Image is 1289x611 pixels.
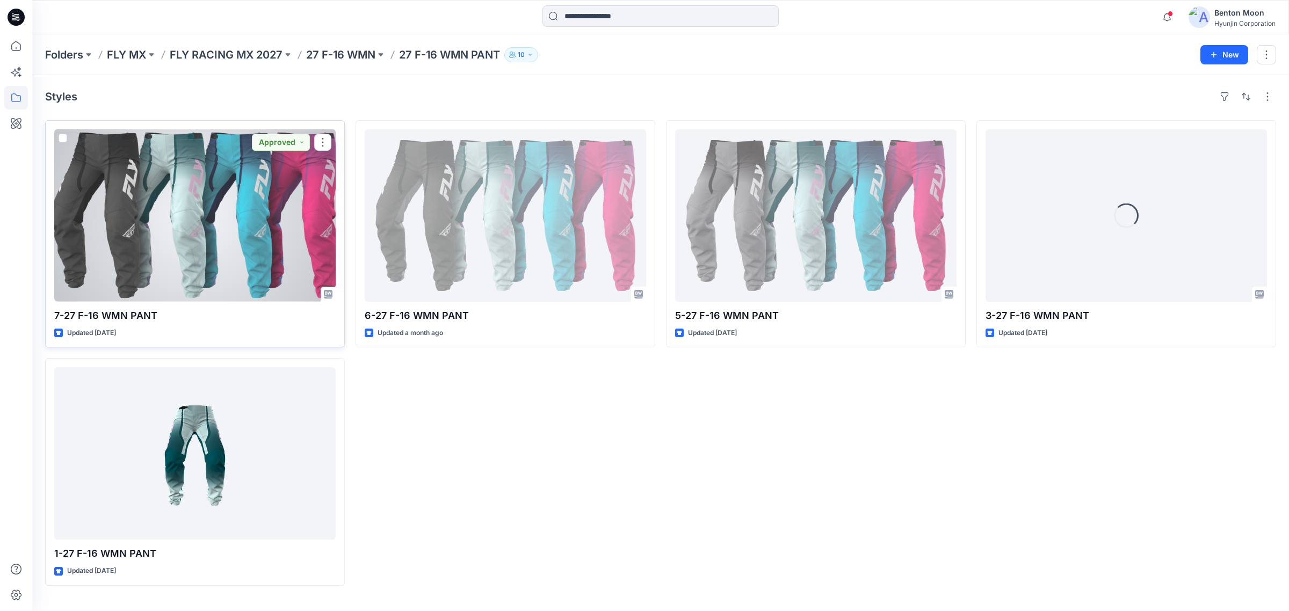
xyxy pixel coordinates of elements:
[986,308,1267,323] p: 3-27 F-16 WMN PANT
[1200,45,1248,64] button: New
[170,47,283,62] a: FLY RACING MX 2027
[675,129,957,302] a: 5-27 F-16 WMN PANT
[67,565,116,577] p: Updated [DATE]
[54,308,336,323] p: 7-27 F-16 WMN PANT
[306,47,375,62] a: 27 F-16 WMN
[107,47,146,62] a: FLY MX
[504,47,538,62] button: 10
[45,90,77,103] h4: Styles
[1189,6,1210,28] img: avatar
[54,129,336,302] a: 7-27 F-16 WMN PANT
[54,546,336,561] p: 1-27 F-16 WMN PANT
[1214,6,1276,19] div: Benton Moon
[1214,19,1276,27] div: Hyunjin Corporation
[365,129,646,302] a: 6-27 F-16 WMN PANT
[675,308,957,323] p: 5-27 F-16 WMN PANT
[688,328,737,339] p: Updated [DATE]
[399,47,500,62] p: 27 F-16 WMN PANT
[67,328,116,339] p: Updated [DATE]
[54,367,336,540] a: 1-27 F-16 WMN PANT
[365,308,646,323] p: 6-27 F-16 WMN PANT
[998,328,1047,339] p: Updated [DATE]
[378,328,443,339] p: Updated a month ago
[518,49,525,61] p: 10
[45,47,83,62] a: Folders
